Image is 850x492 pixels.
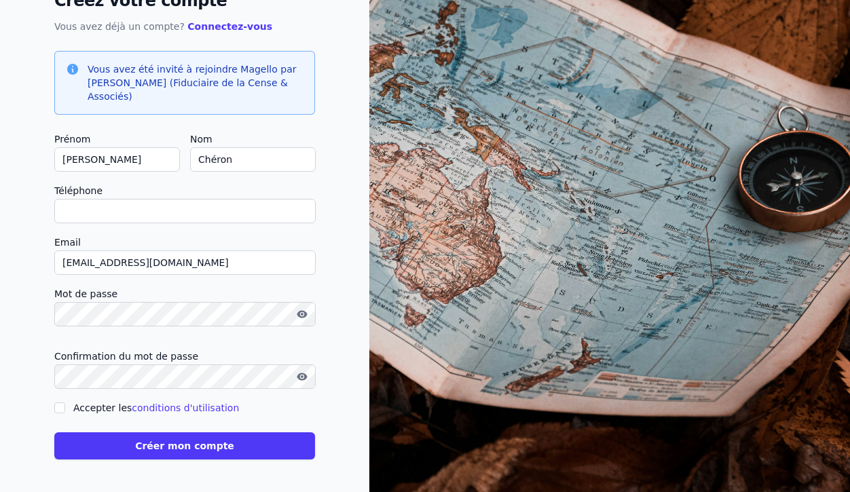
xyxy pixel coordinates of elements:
[54,183,315,199] label: Téléphone
[54,18,315,35] p: Vous avez déjà un compte?
[190,131,315,147] label: Nom
[54,286,315,302] label: Mot de passe
[132,402,239,413] a: conditions d'utilisation
[54,131,179,147] label: Prénom
[88,62,303,103] h3: Vous avez été invité à rejoindre Magello par [PERSON_NAME] (Fiduciaire de la Cense & Associés)
[54,432,315,459] button: Créer mon compte
[73,402,239,413] label: Accepter les
[54,348,315,364] label: Confirmation du mot de passe
[187,21,272,32] a: Connectez-vous
[54,234,315,250] label: Email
